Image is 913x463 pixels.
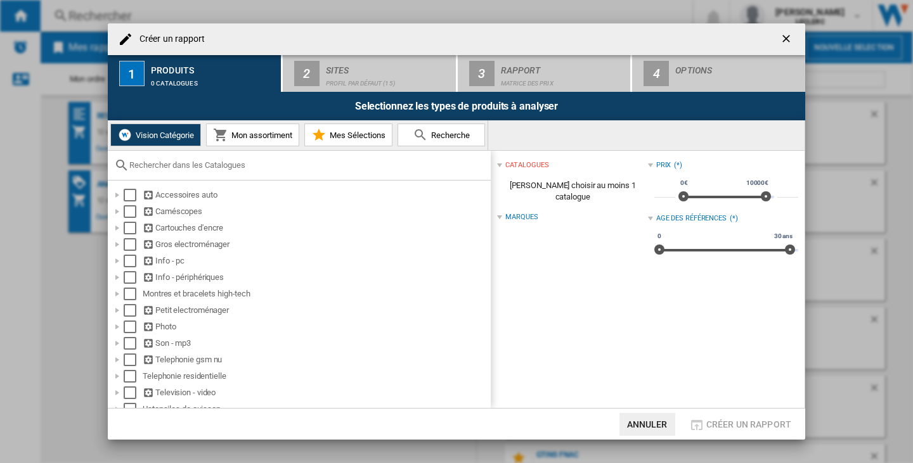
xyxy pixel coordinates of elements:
span: 30 ans [772,231,794,241]
div: Gros electroménager [143,238,489,251]
div: Telephonie residentielle [143,370,489,383]
div: 3 [469,61,495,86]
md-checkbox: Select [124,271,143,284]
span: Recherche [428,130,470,140]
button: getI18NText('BUTTONS.CLOSE_DIALOG') [775,27,800,52]
div: Profil par défaut (15) [326,73,451,87]
div: catalogues [505,160,548,170]
div: Petit electroménager [143,304,489,317]
span: Mon assortiment [228,130,292,140]
div: Age des références [656,213,727,224]
md-checkbox: Select [124,370,143,383]
div: Photo [143,320,489,333]
md-checkbox: Select [124,205,143,218]
div: Montres et bracelets high-tech [143,288,489,300]
div: Rapport [501,60,626,73]
md-checkbox: Select [124,255,143,267]
md-checkbox: Select [124,288,143,300]
span: [PERSON_NAME] choisir au moins 1 catalogue [497,174,647,209]
input: Rechercher dans les Catalogues [129,160,484,170]
div: 2 [294,61,320,86]
div: Son - mp3 [143,337,489,350]
button: Mes Sélections [304,124,392,146]
button: 4 Options [632,55,805,92]
div: Produits [151,60,276,73]
button: Vision Catégorie [110,124,201,146]
md-checkbox: Select [124,189,143,201]
div: Sites [326,60,451,73]
div: 0 catalogues [151,73,276,87]
md-dialog: Créer un ... [108,23,805,440]
div: Info - périphériques [143,271,489,284]
div: Ustensiles de cuisson [143,403,489,415]
div: Selectionnez les types de produits à analyser [108,92,805,120]
md-checkbox: Select [124,337,143,350]
button: 2 Sites Profil par défaut (15) [283,55,457,92]
md-checkbox: Select [124,320,143,333]
span: 10000€ [744,178,770,188]
md-checkbox: Select [124,403,143,415]
md-checkbox: Select [124,222,143,234]
div: 1 [119,61,145,86]
div: Info - pc [143,255,489,267]
button: Créer un rapport [685,413,795,436]
button: 3 Rapport Matrice des prix [458,55,632,92]
div: Caméscopes [143,205,489,218]
span: Créer un rapport [706,419,791,429]
div: Cartouches d'encre [143,222,489,234]
div: Television - video [143,386,489,399]
button: Annuler [619,413,675,436]
div: Telephonie gsm nu [143,353,489,366]
button: Recherche [398,124,485,146]
div: Options [675,60,800,73]
span: Mes Sélections [327,130,385,140]
md-checkbox: Select [124,304,143,317]
md-checkbox: Select [124,353,143,366]
div: Marques [505,212,538,222]
img: wiser-icon-white.png [117,127,133,143]
h4: Créer un rapport [133,33,205,46]
md-checkbox: Select [124,238,143,251]
div: 4 [644,61,669,86]
span: 0 [656,231,663,241]
div: Accessoires auto [143,189,489,201]
ng-md-icon: getI18NText('BUTTONS.CLOSE_DIALOG') [780,32,795,48]
span: Vision Catégorie [133,130,194,140]
span: 0€ [678,178,690,188]
button: Mon assortiment [206,124,299,146]
button: 1 Produits 0 catalogues [108,55,282,92]
div: Matrice des prix [501,73,626,87]
div: Prix [656,160,671,170]
md-checkbox: Select [124,386,143,399]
